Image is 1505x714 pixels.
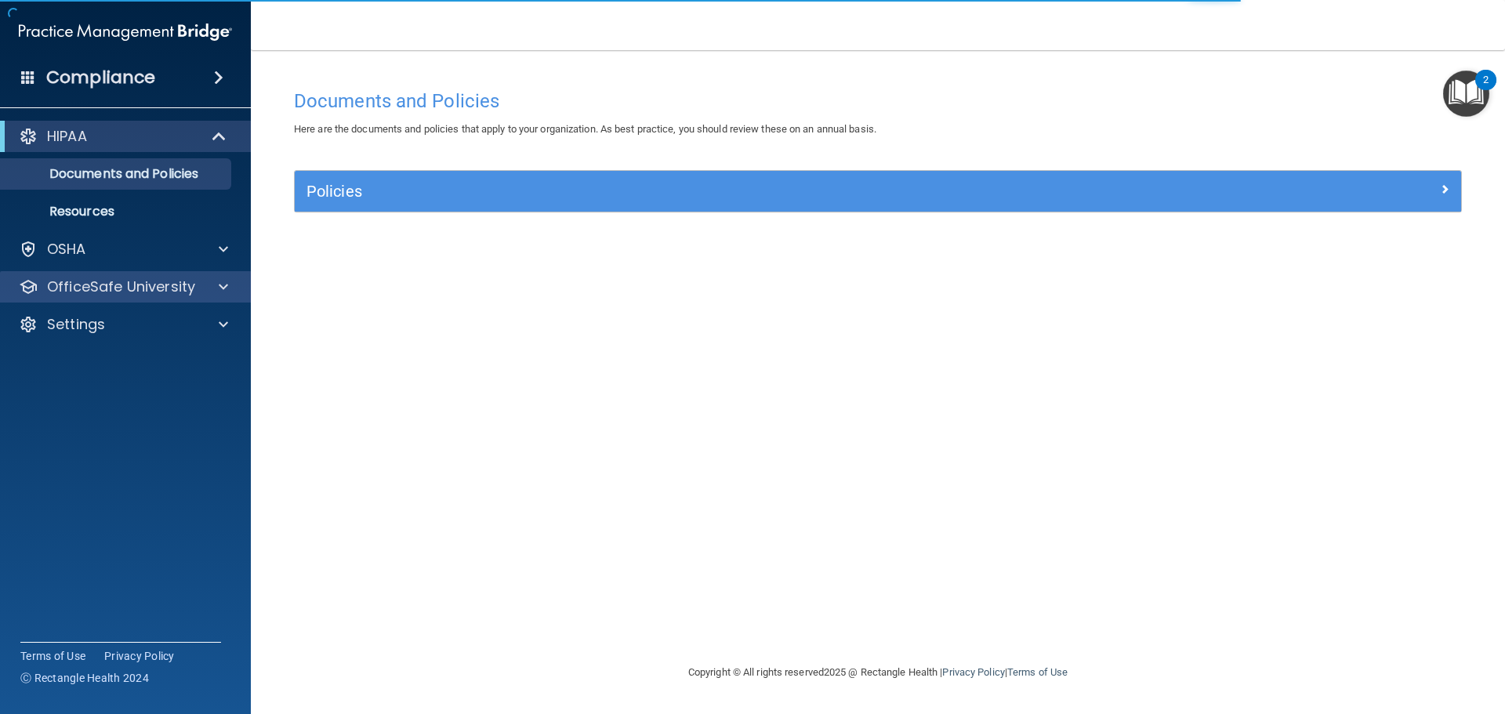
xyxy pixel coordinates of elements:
p: Settings [47,315,105,334]
div: 2 [1483,80,1489,100]
a: Privacy Policy [104,648,175,664]
p: HIPAA [47,127,87,146]
a: HIPAA [19,127,227,146]
a: Policies [306,179,1449,204]
p: Documents and Policies [10,166,224,182]
img: PMB logo [19,16,232,48]
p: OfficeSafe University [47,277,195,296]
span: Here are the documents and policies that apply to your organization. As best practice, you should... [294,123,876,135]
a: Terms of Use [20,648,85,664]
h4: Documents and Policies [294,91,1462,111]
a: Settings [19,315,228,334]
p: Resources [10,204,224,219]
a: Privacy Policy [942,666,1004,678]
p: OSHA [47,240,86,259]
span: Ⓒ Rectangle Health 2024 [20,670,149,686]
iframe: Drift Widget Chat Controller [1234,603,1486,665]
div: Copyright © All rights reserved 2025 @ Rectangle Health | | [592,647,1164,698]
button: Open Resource Center, 2 new notifications [1443,71,1489,117]
a: OfficeSafe University [19,277,228,296]
h4: Compliance [46,67,155,89]
h5: Policies [306,183,1158,200]
a: OSHA [19,240,228,259]
a: Terms of Use [1007,666,1068,678]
